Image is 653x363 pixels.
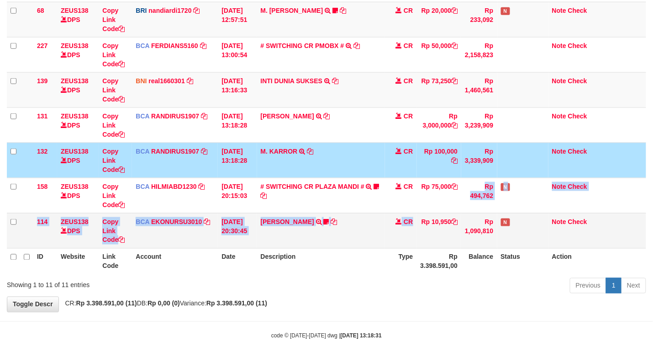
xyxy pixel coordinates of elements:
a: Copy Rp 50,000 to clipboard [451,42,458,49]
a: [PERSON_NAME] [261,218,314,225]
td: Rp 3,239,909 [461,107,497,143]
a: Note [552,7,566,14]
td: Rp 1,460,561 [461,72,497,107]
a: INTI DUNIA SUKSES [261,77,323,85]
a: Copy RANDIRUS1907 to clipboard [201,148,207,155]
a: Copy FERDIANS5160 to clipboard [200,42,206,49]
a: nandiardi1720 [148,7,191,14]
a: Copy Rp 10,950 to clipboard [451,218,458,225]
td: DPS [57,72,99,107]
a: Copy EKONURSU3010 to clipboard [204,218,210,225]
a: Copy Link Code [102,218,125,244]
a: [PERSON_NAME] [261,112,314,120]
span: CR [404,148,413,155]
a: ZEUS138 [61,112,89,120]
td: DPS [57,2,99,37]
a: ZEUS138 [61,148,89,155]
a: Copy nandiardi1720 to clipboard [194,7,200,14]
a: Copy M. FAIZ ALFIN to clipboard [340,7,346,14]
span: BCA [136,218,149,225]
span: BRI [136,7,147,14]
span: CR [404,42,413,49]
td: DPS [57,37,99,72]
a: ZEUS138 [61,42,89,49]
a: Note [552,183,566,190]
a: Copy # SWITCHING CR PMOBX # to clipboard [353,42,360,49]
th: Description [257,248,385,274]
span: BCA [136,148,149,155]
a: Copy Link Code [102,112,125,138]
th: Rp 3.398.591,00 [417,248,462,274]
span: 139 [37,77,47,85]
td: [DATE] 20:30:45 [218,213,257,248]
td: Rp 1,090,810 [461,213,497,248]
td: DPS [57,213,99,248]
a: Next [621,278,646,294]
td: [DATE] 13:00:54 [218,37,257,72]
strong: Rp 3.398.591,00 (11) [206,300,267,307]
a: Check [568,77,587,85]
td: DPS [57,107,99,143]
a: Copy M. KARROR to clipboard [307,148,313,155]
span: CR [404,183,413,190]
a: Note [552,42,566,49]
a: HILMIABD1230 [151,183,197,190]
a: Copy RANDIRUS1907 to clipboard [201,112,207,120]
a: Copy Rp 75,000 to clipboard [451,183,458,190]
a: Toggle Descr [7,297,59,312]
span: 132 [37,148,47,155]
a: Copy real1660301 to clipboard [187,77,193,85]
td: DPS [57,178,99,213]
a: Previous [570,278,606,294]
strong: Rp 3.398.591,00 (11) [76,300,137,307]
span: BNI [136,77,147,85]
a: Check [568,183,587,190]
div: Showing 1 to 11 of 11 entries [7,277,265,290]
td: Rp 73,250 [417,72,462,107]
a: Copy # SWITCHING CR PLAZA MANDI # to clipboard [261,192,267,199]
span: 114 [37,218,47,225]
td: Rp 20,000 [417,2,462,37]
a: real1660301 [148,77,184,85]
a: RANDIRUS1907 [151,148,199,155]
td: DPS [57,143,99,178]
a: Check [568,112,587,120]
th: Action [548,248,646,274]
span: CR [404,77,413,85]
span: CR [404,112,413,120]
a: Copy INTI DUNIA SUKSES to clipboard [332,77,338,85]
td: [DATE] 12:57:51 [218,2,257,37]
a: M. KARROR [261,148,298,155]
td: [DATE] 13:18:28 [218,143,257,178]
td: Rp 10,950 [417,213,462,248]
th: Website [57,248,99,274]
a: Copy Link Code [102,183,125,208]
span: 158 [37,183,47,190]
a: Check [568,7,587,14]
a: Note [552,218,566,225]
a: # SWITCHING CR PLAZA MANDI # [261,183,364,190]
a: Copy Link Code [102,148,125,173]
a: 1 [606,278,621,294]
a: EKONURSU3010 [151,218,202,225]
th: Status [497,248,548,274]
a: ZEUS138 [61,77,89,85]
a: Copy Rp 20,000 to clipboard [451,7,458,14]
td: Rp 494,762 [461,178,497,213]
a: Copy Rp 3,000,000 to clipboard [451,122,458,129]
span: CR [404,218,413,225]
td: [DATE] 13:18:28 [218,107,257,143]
span: BCA [136,183,149,190]
th: Type [385,248,417,274]
td: Rp 233,092 [461,2,497,37]
span: Has Note [501,219,510,226]
span: 68 [37,7,44,14]
th: Link Code [99,248,132,274]
a: ZEUS138 [61,218,89,225]
a: RANDIRUS1907 [151,112,199,120]
td: [DATE] 13:16:33 [218,72,257,107]
td: [DATE] 20:15:03 [218,178,257,213]
th: Account [132,248,218,274]
a: Note [552,148,566,155]
th: Balance [461,248,497,274]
